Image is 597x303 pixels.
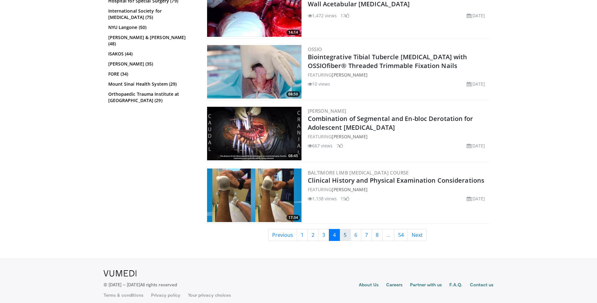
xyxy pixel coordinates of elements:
[108,34,195,47] a: [PERSON_NAME] & [PERSON_NAME] (48)
[104,270,137,277] img: VuMedi Logo
[297,229,308,241] a: 1
[332,186,367,192] a: [PERSON_NAME]
[104,292,144,298] a: Terms & conditions
[268,229,297,241] a: Previous
[361,229,372,241] a: 7
[140,282,177,287] span: All rights reserved
[329,229,340,241] a: 4
[308,176,485,185] a: Clinical History and Physical Examination Considerations
[207,169,301,222] img: 5acf1b15-4515-4bdd-9665-cdff37c599b7.300x170_q85_crop-smart_upscale.jpg
[372,229,383,241] a: 8
[108,71,195,77] a: FORE (34)
[467,12,485,19] li: [DATE]
[207,107,301,160] img: c6f60c88-e419-4f68-a42f-3405c7d3f0bd.300x170_q85_crop-smart_upscale.jpg
[308,81,330,87] li: 10 views
[308,108,346,114] a: [PERSON_NAME]
[308,46,322,52] a: OSSIO
[308,169,409,176] a: Baltimore Limb [MEDICAL_DATA] Course
[308,12,337,19] li: 1,472 views
[308,133,488,140] div: FEATURING
[104,282,177,288] p: © [DATE] – [DATE]
[308,195,337,202] li: 1,138 views
[108,24,195,31] a: NYU Langone (50)
[108,61,195,67] a: [PERSON_NAME] (35)
[467,142,485,149] li: [DATE]
[206,229,489,241] nav: Search results pages
[207,45,301,99] img: 14934b67-7d06-479f-8b24-1e3c477188f5.300x170_q85_crop-smart_upscale.jpg
[286,30,300,35] span: 14:14
[308,142,333,149] li: 667 views
[307,229,318,241] a: 2
[408,229,427,241] a: Next
[308,53,467,70] a: Biointegrative Tibial Tubercle [MEDICAL_DATA] with OSSIOfiber® Threaded Trimmable Fixation Nails
[207,169,301,222] a: 17:34
[108,51,195,57] a: ISAKOS (44)
[467,81,485,87] li: [DATE]
[340,229,351,241] a: 5
[286,153,300,159] span: 08:45
[332,72,367,78] a: [PERSON_NAME]
[308,71,488,78] div: FEATURING
[318,229,329,241] a: 3
[359,282,379,289] a: About Us
[341,12,349,19] li: 17
[350,229,361,241] a: 6
[108,91,195,104] a: Orthopaedic Trauma Institute at [GEOGRAPHIC_DATA] (29)
[386,282,403,289] a: Careers
[332,134,367,140] a: [PERSON_NAME]
[308,186,488,193] div: FEATURING
[337,142,343,149] li: 7
[449,282,462,289] a: F.A.Q.
[286,91,300,97] span: 08:50
[470,282,494,289] a: Contact us
[108,81,195,87] a: Mount Sinai Health System (29)
[467,195,485,202] li: [DATE]
[108,8,195,20] a: International Society for [MEDICAL_DATA] (75)
[207,45,301,99] a: 08:50
[207,107,301,160] a: 08:45
[410,282,442,289] a: Partner with us
[308,114,473,132] a: Combination of Segmental and En-bloc Derotation for Adolescent [MEDICAL_DATA]
[188,292,231,298] a: Your privacy choices
[341,195,349,202] li: 15
[286,215,300,220] span: 17:34
[394,229,408,241] a: 54
[151,292,180,298] a: Privacy policy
